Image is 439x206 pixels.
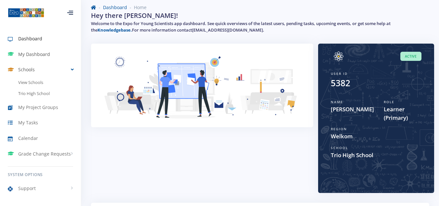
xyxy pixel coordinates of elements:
[8,172,73,178] h6: System Options
[91,21,429,33] h5: Welcome to the Expo for Young Scientists app dashboard. See quick overviews of the latest users, ...
[18,135,38,142] span: Calendar
[331,145,348,150] span: School
[384,105,421,122] span: Learner (Primary)
[18,150,71,157] span: Grade Change Requests
[18,35,42,42] span: Dashboard
[331,77,350,89] div: 5382
[8,7,44,18] img: ...
[192,27,263,33] a: [EMAIL_ADDRESS][DOMAIN_NAME]
[103,4,127,10] a: Dashboard
[91,11,178,21] h2: Hey there [PERSON_NAME]!
[18,119,38,126] span: My Tasks
[384,100,394,104] span: Role
[400,52,421,61] span: Active
[97,27,132,33] a: Knowledgebase.
[18,51,50,58] span: My Dashboard
[91,4,429,11] nav: breadcrumb
[18,104,58,111] span: My Project Groups
[331,51,346,61] img: Image placeholder
[331,105,374,114] span: [PERSON_NAME]
[331,127,347,131] span: Region
[99,51,305,130] img: Learner
[18,66,35,73] span: Schools
[331,71,348,76] span: User ID
[331,151,421,159] span: Trio High School
[331,100,343,104] span: Name
[18,185,36,192] span: Support
[331,132,421,141] span: Welkom
[127,4,147,11] li: Home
